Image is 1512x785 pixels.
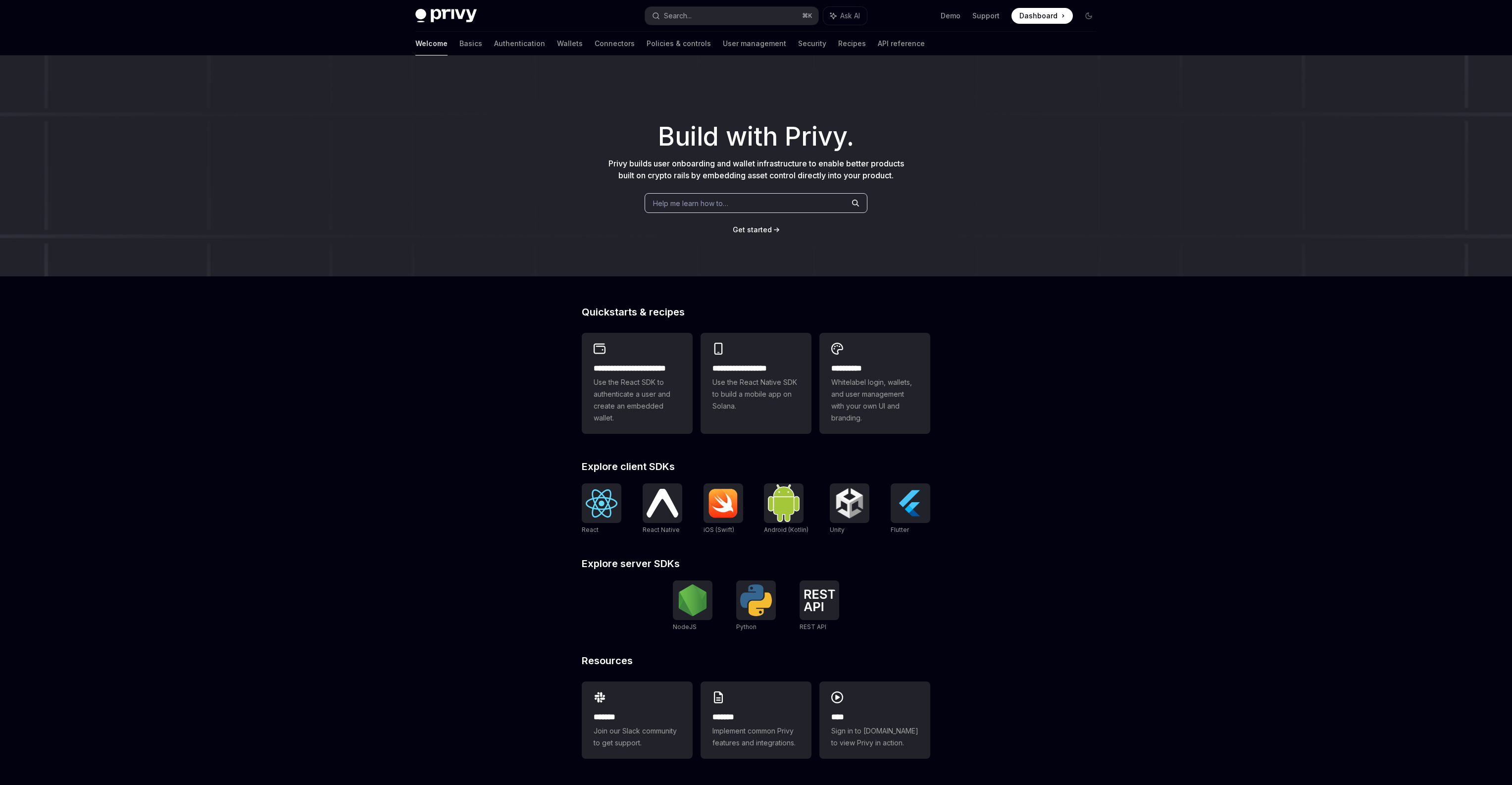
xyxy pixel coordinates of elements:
[823,7,867,25] button: Ask AI
[673,580,712,632] a: NodeJSNodeJS
[664,10,692,22] div: Search...
[1019,11,1058,21] span: Dashboard
[586,489,617,518] img: React
[712,725,800,749] span: Implement common Privy features and integrations.
[800,623,826,630] span: REST API
[768,484,800,522] img: Android (Kotlin)
[740,584,772,616] img: Python
[819,333,930,434] a: **** *****Whitelabel login, wallets, and user management with your own UI and branding.
[733,225,772,234] span: Get started
[891,483,930,535] a: FlutterFlutter
[800,580,839,632] a: REST APIREST API
[840,11,860,21] span: Ask AI
[1011,8,1073,24] a: Dashboard
[653,198,728,209] span: Help me learn how to…
[804,589,835,611] img: REST API
[764,483,808,535] a: Android (Kotlin)Android (Kotlin)
[582,681,693,759] a: **** **Join our Slack community to get support.
[891,526,909,533] span: Flutter
[707,488,739,518] img: iOS (Swift)
[1081,8,1097,24] button: Toggle dark mode
[643,526,680,533] span: React Native
[802,12,812,20] span: ⌘ K
[712,376,800,412] span: Use the React Native SDK to build a mobile app on Solana.
[594,376,681,424] span: Use the React SDK to authenticate a user and create an embedded wallet.
[647,489,678,517] img: React Native
[582,483,621,535] a: ReactReact
[415,32,448,55] a: Welcome
[677,584,708,616] img: NodeJS
[645,7,818,25] button: Search...⌘K
[704,483,743,535] a: iOS (Swift)iOS (Swift)
[582,559,680,569] span: Explore server SDKs
[582,307,685,317] span: Quickstarts & recipes
[838,32,866,55] a: Recipes
[830,526,845,533] span: Unity
[830,483,869,535] a: UnityUnity
[673,623,697,630] span: NodeJS
[733,225,772,235] a: Get started
[459,32,482,55] a: Basics
[494,32,545,55] a: Authentication
[701,333,811,434] a: **** **** **** ***Use the React Native SDK to build a mobile app on Solana.
[557,32,583,55] a: Wallets
[701,681,811,759] a: **** **Implement common Privy features and integrations.
[643,483,682,535] a: React NativeReact Native
[736,580,776,632] a: PythonPython
[582,462,675,471] span: Explore client SDKs
[595,32,635,55] a: Connectors
[831,376,918,424] span: Whitelabel login, wallets, and user management with your own UI and branding.
[831,725,918,749] span: Sign in to [DOMAIN_NAME] to view Privy in action.
[878,32,925,55] a: API reference
[415,9,477,23] img: dark logo
[941,11,960,21] a: Demo
[582,656,633,666] span: Resources
[895,487,926,519] img: Flutter
[594,725,681,749] span: Join our Slack community to get support.
[798,32,826,55] a: Security
[834,487,865,519] img: Unity
[723,32,786,55] a: User management
[972,11,1000,21] a: Support
[582,526,599,533] span: React
[736,623,756,630] span: Python
[647,32,711,55] a: Policies & controls
[704,526,734,533] span: iOS (Swift)
[658,128,854,146] span: Build with Privy.
[764,526,808,533] span: Android (Kotlin)
[819,681,930,759] a: ****Sign in to [DOMAIN_NAME] to view Privy in action.
[608,158,904,180] span: Privy builds user onboarding and wallet infrastructure to enable better products built on crypto ...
